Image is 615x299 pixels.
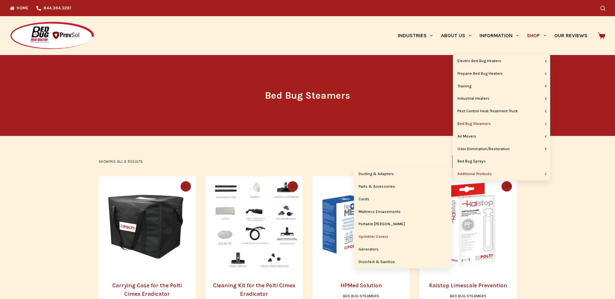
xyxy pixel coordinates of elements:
a: Industrial Heaters [453,93,550,105]
button: Quick view toggle [502,181,512,192]
a: Generators [354,243,451,256]
a: Disinfect & Sanitize [354,256,451,268]
a: Information [476,16,523,55]
a: Sprinkler Covers [354,231,451,243]
a: Bed Bug Steamers [343,294,379,298]
a: Cords [354,193,451,205]
a: HPMed Solution [340,282,382,289]
a: Portable [PERSON_NAME] [354,218,451,230]
a: Cleaning Kit for the Polti Cimex Eradicator [206,176,303,273]
nav: Primary [394,16,591,55]
a: Cleaning Kit for the Polti Cimex Eradicator [213,282,295,297]
img: Prevsol/Bed Bug Heat Doctor [10,21,95,50]
a: Propane Bed Bug Heaters [453,68,550,80]
a: HPMed Solution [313,176,410,273]
a: Carrying Case for the Polti Cimex Eradicator [112,282,182,297]
button: Open LiveChat chat widget [5,3,25,22]
a: Odor Elimination/Restoration [453,143,550,155]
a: Industries [394,16,437,55]
a: About Us [437,16,475,55]
a: Bed Bug Steamers [450,294,486,298]
a: Pest Control Heat Treatment Truck [453,105,550,117]
a: Electric Bed Bug Heaters [453,55,550,67]
button: Search [600,6,605,11]
a: Kalstop Limescale Prevention [429,282,507,289]
a: Training [453,80,550,93]
button: Quick view toggle [181,181,191,192]
a: Bed Bug Steamers [453,118,550,130]
p: Showing all 6 results [99,159,143,165]
a: Shop [523,16,550,55]
a: Parts & Accessories [354,181,451,193]
a: Mattress Encasements [354,206,451,218]
h1: Bed Bug Steamers [186,88,429,103]
a: Ducting & Adapters [354,168,451,180]
a: Air Movers [453,130,550,143]
a: Our Reviews [550,16,591,55]
a: Kalstop Limescale Prevention [420,176,517,273]
a: Additional Products [453,168,550,180]
a: Carrying Case for the Polti Cimex Eradicator [99,176,196,273]
select: Shop order [452,155,517,168]
button: Quick view toggle [288,181,298,192]
a: Bed Bug Sprays [453,155,550,168]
